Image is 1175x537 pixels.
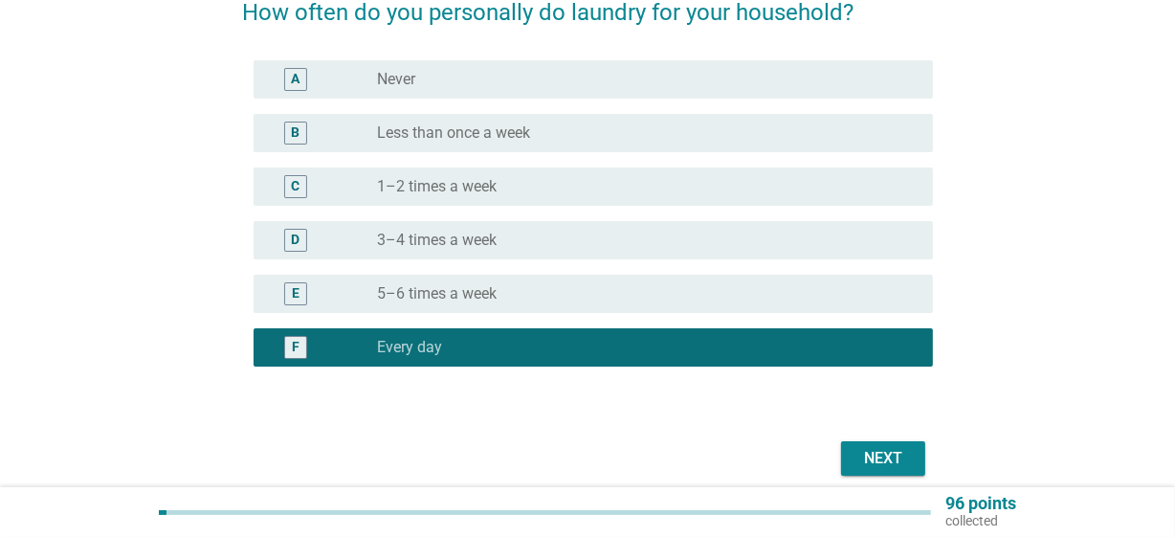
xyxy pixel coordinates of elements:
[377,338,442,357] label: Every day
[291,177,299,197] div: C
[291,231,299,251] div: D
[291,123,299,144] div: B
[291,70,299,90] div: A
[841,441,925,476] button: Next
[377,177,497,196] label: 1–2 times a week
[292,338,299,358] div: F
[856,447,910,470] div: Next
[292,284,299,304] div: E
[946,495,1017,512] p: 96 points
[377,123,530,143] label: Less than once a week
[377,284,497,303] label: 5–6 times a week
[377,70,415,89] label: Never
[946,512,1017,529] p: collected
[377,231,497,250] label: 3–4 times a week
